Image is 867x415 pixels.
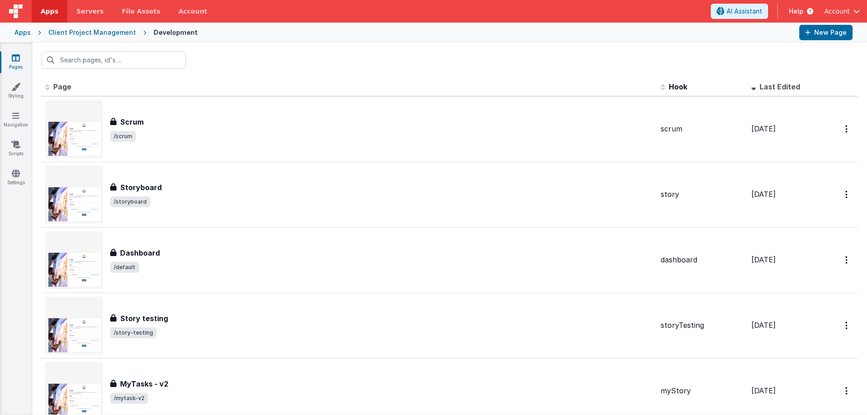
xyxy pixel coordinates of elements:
[110,131,136,142] span: /scrum
[110,327,157,338] span: /story-testing
[824,7,850,16] span: Account
[824,7,860,16] button: Account
[41,7,58,16] span: Apps
[110,262,139,273] span: /default
[14,28,31,37] div: Apps
[760,82,800,91] span: Last Edited
[751,255,776,264] span: [DATE]
[751,386,776,395] span: [DATE]
[42,51,186,69] input: Search pages, id's ...
[110,196,150,207] span: /storyboard
[661,124,744,134] div: scrum
[711,4,768,19] button: AI Assistant
[661,386,744,396] div: myStory
[840,251,854,269] button: Options
[122,7,161,16] span: File Assets
[751,124,776,133] span: [DATE]
[154,28,198,37] div: Development
[53,82,71,91] span: Page
[48,28,136,37] div: Client Project Management
[727,7,762,16] span: AI Assistant
[751,190,776,199] span: [DATE]
[669,82,687,91] span: Hook
[799,25,853,40] button: New Page
[110,393,148,404] span: /mytask-v2
[840,382,854,400] button: Options
[120,117,144,127] h3: Scrum
[751,321,776,330] span: [DATE]
[120,313,168,324] h3: Story testing
[840,120,854,138] button: Options
[120,378,168,389] h3: MyTasks - v2
[840,185,854,204] button: Options
[840,316,854,335] button: Options
[789,7,803,16] span: Help
[76,7,103,16] span: Servers
[120,247,160,258] h3: Dashboard
[661,320,744,331] div: storyTesting
[661,189,744,200] div: story
[661,255,744,265] div: dashboard
[120,182,162,193] h3: Storyboard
